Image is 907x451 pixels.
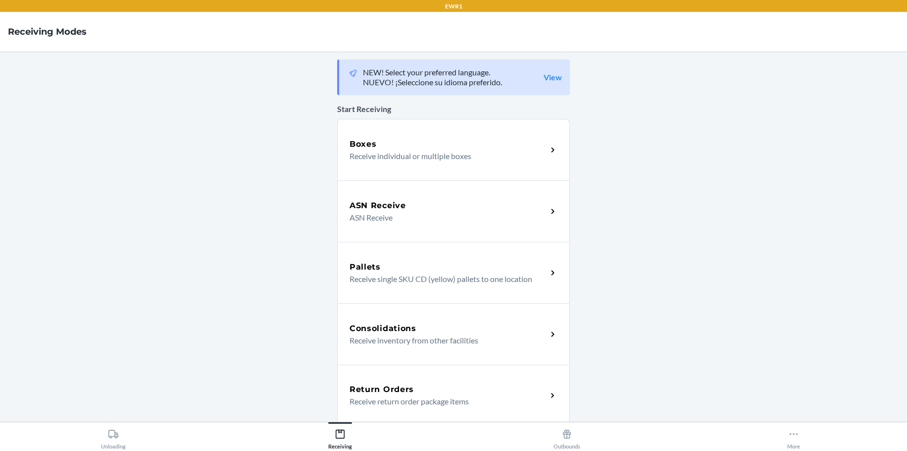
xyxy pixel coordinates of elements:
[363,77,502,87] p: NUEVO! ¡Seleccione su idioma preferido.
[350,335,539,346] p: Receive inventory from other facilities
[363,67,502,77] p: NEW! Select your preferred language.
[328,425,352,450] div: Receiving
[350,273,539,285] p: Receive single SKU CD (yellow) pallets to one location
[544,72,562,82] a: View
[337,180,570,242] a: ASN ReceiveASN Receive
[337,365,570,426] a: Return OrdersReceive return order package items
[554,425,580,450] div: Outbounds
[350,200,406,212] h5: ASN Receive
[8,25,87,38] h4: Receiving Modes
[337,119,570,180] a: BoxesReceive individual or multiple boxes
[445,2,462,11] p: EWR1
[350,384,414,395] h5: Return Orders
[337,242,570,303] a: PalletsReceive single SKU CD (yellow) pallets to one location
[350,138,377,150] h5: Boxes
[350,212,539,224] p: ASN Receive
[787,425,800,450] div: More
[350,150,539,162] p: Receive individual or multiple boxes
[350,395,539,407] p: Receive return order package items
[337,303,570,365] a: ConsolidationsReceive inventory from other facilities
[350,323,416,335] h5: Consolidations
[227,422,453,450] button: Receiving
[337,103,570,115] p: Start Receiving
[101,425,126,450] div: Unloading
[350,261,381,273] h5: Pallets
[680,422,907,450] button: More
[453,422,680,450] button: Outbounds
